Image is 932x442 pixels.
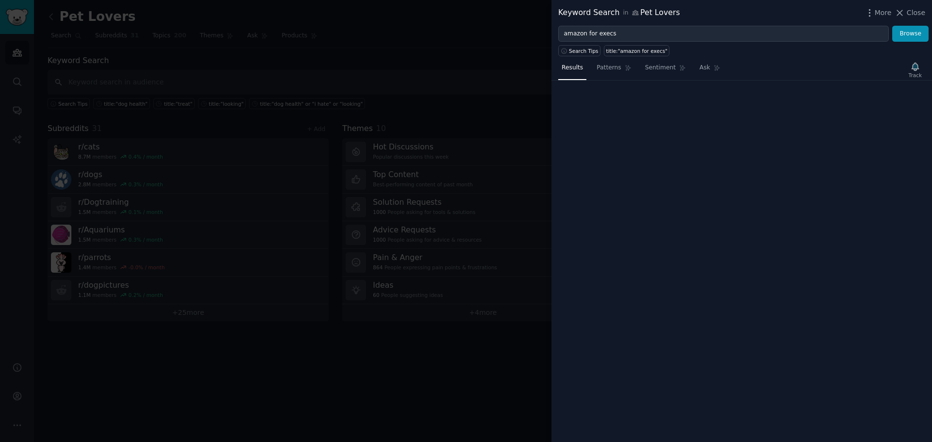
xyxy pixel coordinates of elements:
[892,26,929,42] button: Browse
[699,64,710,72] span: Ask
[623,9,628,17] span: in
[606,48,667,54] div: title:"amazon for execs"
[604,45,669,56] a: title:"amazon for execs"
[569,48,599,54] span: Search Tips
[562,64,583,72] span: Results
[642,60,689,80] a: Sentiment
[645,64,676,72] span: Sentiment
[865,8,892,18] button: More
[558,7,680,19] div: Keyword Search Pet Lovers
[875,8,892,18] span: More
[593,60,634,80] a: Patterns
[895,8,925,18] button: Close
[907,8,925,18] span: Close
[558,26,889,42] input: Try a keyword related to your business
[696,60,724,80] a: Ask
[558,45,600,56] button: Search Tips
[558,60,586,80] a: Results
[597,64,621,72] span: Patterns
